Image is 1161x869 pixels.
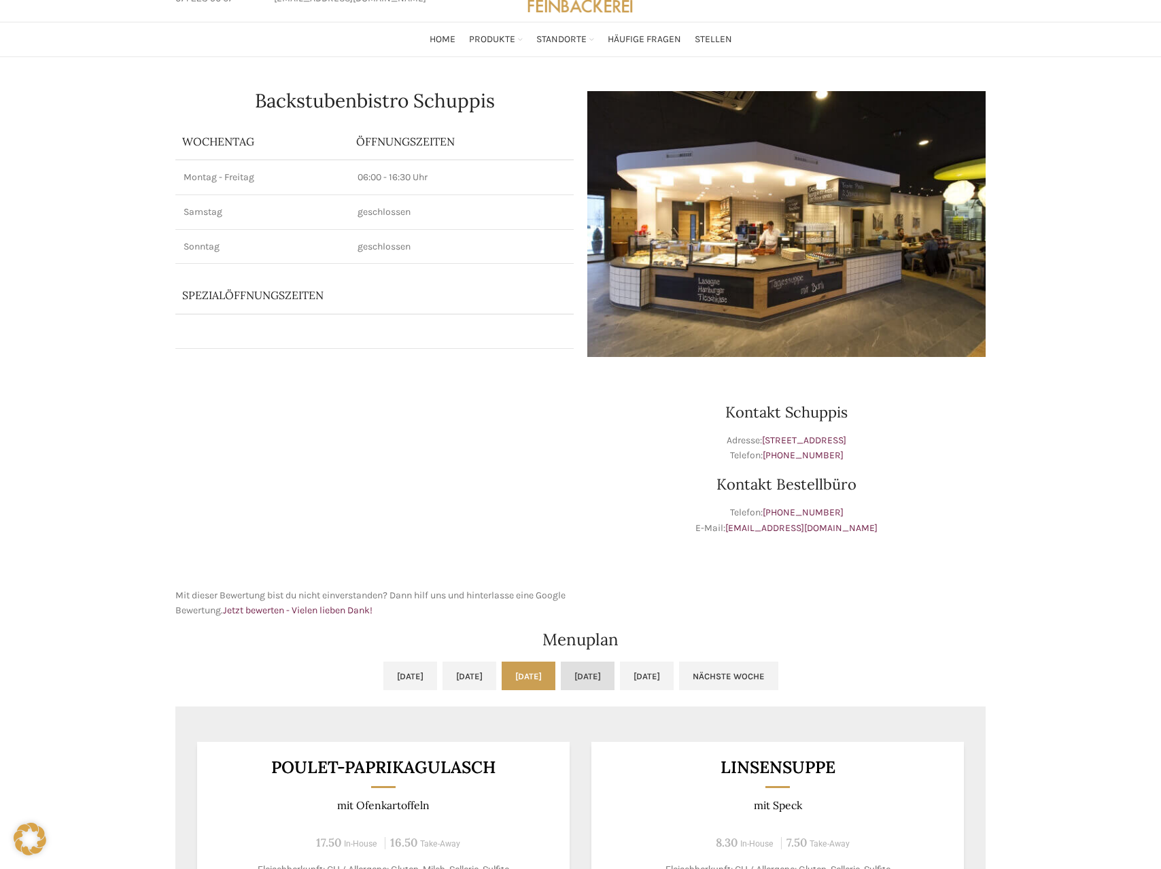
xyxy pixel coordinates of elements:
[608,33,681,46] span: Häufige Fragen
[182,288,501,303] p: Spezialöffnungszeiten
[587,405,986,420] h3: Kontakt Schuppis
[762,434,846,446] a: [STREET_ADDRESS]
[184,240,341,254] p: Sonntag
[716,835,738,850] span: 8.30
[175,371,574,575] iframe: schwyter schuppis
[608,26,681,53] a: Häufige Fragen
[184,205,341,219] p: Samstag
[587,505,986,536] p: Telefon: E-Mail:
[679,662,778,690] a: Nächste Woche
[184,171,341,184] p: Montag - Freitag
[620,662,674,690] a: [DATE]
[469,33,515,46] span: Produkte
[175,91,574,110] h1: Backstubenbistro Schuppis
[182,134,343,149] p: Wochentag
[356,134,567,149] p: ÖFFNUNGSZEITEN
[390,835,417,850] span: 16.50
[502,662,555,690] a: [DATE]
[469,26,523,53] a: Produkte
[725,522,878,534] a: [EMAIL_ADDRESS][DOMAIN_NAME]
[608,799,948,812] p: mit Speck
[786,835,807,850] span: 7.50
[561,662,614,690] a: [DATE]
[358,240,566,254] p: geschlossen
[810,839,850,849] span: Take-Away
[587,433,986,464] p: Adresse: Telefon:
[223,604,372,616] a: Jetzt bewerten - Vielen lieben Dank!
[763,449,844,461] a: [PHONE_NUMBER]
[316,835,341,850] span: 17.50
[383,662,437,690] a: [DATE]
[695,33,732,46] span: Stellen
[344,839,377,849] span: In-House
[587,477,986,492] h3: Kontakt Bestellbüro
[430,26,455,53] a: Home
[763,507,844,518] a: [PHONE_NUMBER]
[536,26,594,53] a: Standorte
[420,839,460,849] span: Take-Away
[443,662,496,690] a: [DATE]
[214,759,553,776] h3: Poulet-Paprikagulasch
[358,171,566,184] p: 06:00 - 16:30 Uhr
[740,839,774,849] span: In-House
[358,205,566,219] p: geschlossen
[695,26,732,53] a: Stellen
[536,33,587,46] span: Standorte
[175,588,574,619] p: Mit dieser Bewertung bist du nicht einverstanden? Dann hilf uns und hinterlasse eine Google Bewer...
[175,632,986,648] h2: Menuplan
[430,33,455,46] span: Home
[608,759,948,776] h3: Linsensuppe
[169,26,992,53] div: Main navigation
[214,799,553,812] p: mit Ofenkartoffeln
